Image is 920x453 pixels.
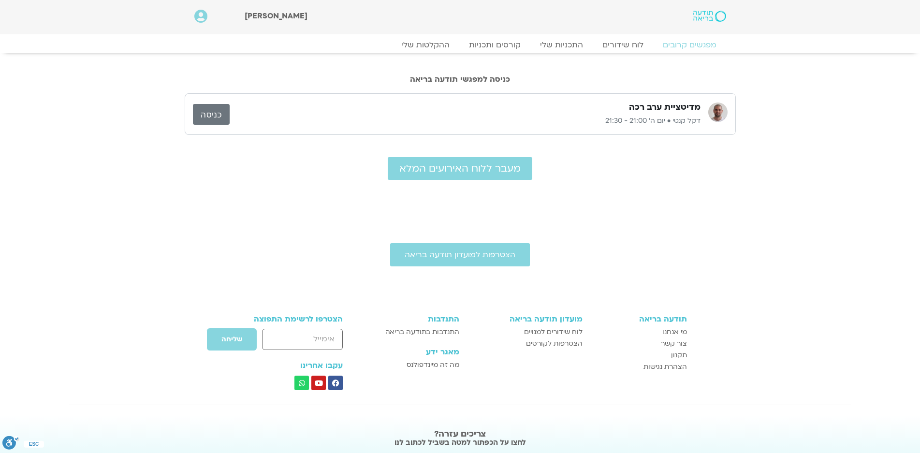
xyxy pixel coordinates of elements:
[592,350,687,361] a: תקנון
[708,102,728,122] img: דקל קנטי
[459,40,530,50] a: קורסים ותכניות
[469,315,583,323] h3: מועדון תודעה בריאה
[593,40,653,50] a: לוח שידורים
[369,315,459,323] h3: התנדבות
[369,348,459,356] h3: מאגר ידע
[469,338,583,350] a: הצטרפות לקורסים
[234,361,343,370] h3: עקבו אחרינו
[245,11,307,21] span: [PERSON_NAME]
[653,40,726,50] a: מפגשים קרובים
[369,359,459,371] a: מה זה מיינדפולנס
[369,326,459,338] a: התנדבות בתודעה בריאה
[405,250,515,259] span: הצטרפות למועדון תודעה בריאה
[208,429,712,439] h2: צריכים עזרה?
[185,75,736,84] h2: כניסה למפגשי תודעה בריאה
[234,315,343,323] h3: הצטרפו לרשימת התפוצה
[230,115,701,127] p: דקל קנטי • יום ה׳ 21:00 - 21:30
[388,157,532,180] a: מעבר ללוח האירועים המלא
[193,104,230,125] a: כניסה
[407,359,459,371] span: מה זה מיינדפולנס
[194,40,726,50] nav: Menu
[221,336,242,343] span: שליחה
[399,163,521,174] span: מעבר ללוח האירועים המלא
[643,361,687,373] span: הצהרת נגישות
[526,338,583,350] span: הצטרפות לקורסים
[661,338,687,350] span: צור קשר
[392,40,459,50] a: ההקלטות שלי
[671,350,687,361] span: תקנון
[592,361,687,373] a: הצהרת נגישות
[629,102,701,113] h3: מדיטציית ערב רכה
[662,326,687,338] span: מי אנחנו
[385,326,459,338] span: התנדבות בתודעה בריאה
[592,338,687,350] a: צור קשר
[469,326,583,338] a: לוח שידורים למנויים
[592,315,687,323] h3: תודעה בריאה
[234,328,343,356] form: טופס חדש
[524,326,583,338] span: לוח שידורים למנויים
[208,438,712,447] h2: לחצו על הכפתור למטה בשביל לכתוב לנו
[206,328,257,351] button: שליחה
[390,243,530,266] a: הצטרפות למועדון תודעה בריאה
[592,326,687,338] a: מי אנחנו
[530,40,593,50] a: התכניות שלי
[262,329,343,350] input: אימייל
